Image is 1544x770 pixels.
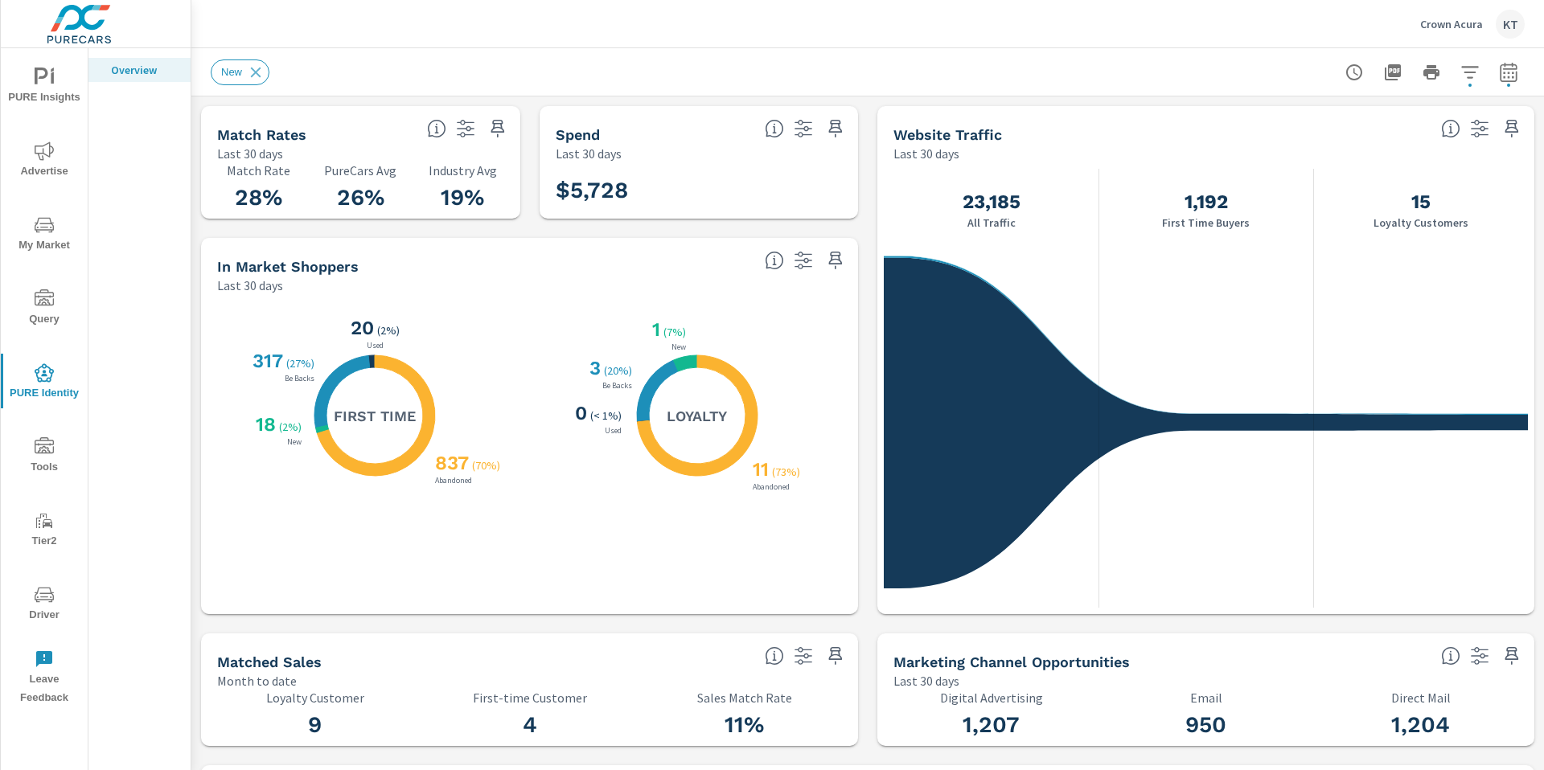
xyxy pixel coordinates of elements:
[319,163,402,178] p: PureCars Avg
[6,363,83,403] span: PURE Identity
[556,177,628,204] h3: $5,728
[1323,690,1518,705] p: Direct Mail
[1108,690,1304,705] p: Email
[211,59,269,85] div: New
[1441,119,1460,138] span: All traffic is the data we start with. It’s unique personas over a 30-day period. We don’t consid...
[823,643,848,669] span: Save this to your personalized report
[217,126,306,143] h5: Match Rates
[432,452,469,474] h3: 837
[249,350,283,372] h3: 317
[556,144,622,163] p: Last 30 days
[663,325,689,339] p: ( 7% )
[111,62,178,78] p: Overview
[334,407,416,425] h5: First Time
[6,289,83,329] span: Query
[668,343,689,351] p: New
[667,407,727,425] h5: Loyalty
[590,408,625,423] p: ( < 1% )
[6,141,83,181] span: Advertise
[1499,116,1525,141] span: Save this to your personalized report
[749,483,793,491] p: Abandoned
[432,477,475,485] p: Abandoned
[649,318,660,341] h3: 1
[217,671,297,690] p: Month to date
[211,66,252,78] span: New
[472,458,503,473] p: ( 70% )
[279,420,305,434] p: ( 2% )
[217,690,413,705] p: Loyalty Customer
[421,184,504,211] h3: 19%
[217,276,283,295] p: Last 30 days
[893,711,1089,739] h3: 1,207
[772,465,803,479] p: ( 73% )
[485,116,511,141] span: Save this to your personalized report
[6,68,83,107] span: PURE Insights
[217,258,359,275] h5: In Market Shoppers
[602,427,625,435] p: Used
[893,126,1002,143] h5: Website Traffic
[217,144,283,163] p: Last 30 days
[284,438,305,446] p: New
[893,653,1130,670] h5: Marketing Channel Opportunities
[281,375,318,383] p: Be Backs
[347,317,374,339] h3: 20
[363,342,387,350] p: Used
[217,184,300,211] h3: 28%
[377,323,403,338] p: ( 2% )
[749,458,769,481] h3: 11
[765,251,784,270] span: Loyalty: Matched has purchased from the dealership before and has exhibited a preference through ...
[765,119,784,138] span: Total PureCars DigAdSpend. Data sourced directly from the Ad Platforms. Non-Purecars DigAd client...
[6,649,83,707] span: Leave Feedback
[217,711,413,739] h3: 9
[647,711,842,739] h3: 11%
[1420,17,1483,31] p: Crown Acura
[1,48,88,714] div: nav menu
[1493,56,1525,88] button: Select Date Range
[572,402,587,424] h3: 0
[6,511,83,551] span: Tier2
[1108,711,1304,739] h3: 950
[556,126,600,143] h5: Spend
[6,585,83,625] span: Driver
[604,363,635,378] p: ( 20% )
[253,413,276,436] h3: 18
[319,184,402,211] h3: 26%
[765,646,784,666] span: Loyalty: Matches that have purchased from the dealership before and purchased within the timefram...
[6,215,83,255] span: My Market
[1499,643,1525,669] span: Save this to your personalized report
[823,116,848,141] span: Save this to your personalized report
[1454,56,1486,88] button: Apply Filters
[88,58,191,82] div: Overview
[1415,56,1447,88] button: Print Report
[1377,56,1409,88] button: "Export Report to PDF"
[893,671,959,690] p: Last 30 days
[217,653,322,670] h5: Matched Sales
[1441,646,1460,666] span: Matched shoppers that can be exported to each channel type. This is targetable traffic.
[893,690,1089,705] p: Digital Advertising
[647,690,842,705] p: Sales Match Rate
[427,119,446,138] span: Match rate: % of Identifiable Traffic. Pure Identity avg: Avg match rate of all PURE Identity cus...
[432,690,627,705] p: First-time Customer
[432,711,627,739] h3: 4
[421,163,504,178] p: Industry Avg
[286,356,318,371] p: ( 27% )
[1496,10,1525,39] div: KT
[893,144,959,163] p: Last 30 days
[823,248,848,273] span: Save this to your personalized report
[6,437,83,477] span: Tools
[586,357,601,379] h3: 3
[599,382,635,390] p: Be Backs
[217,163,300,178] p: Match Rate
[1323,711,1518,739] h3: 1,204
